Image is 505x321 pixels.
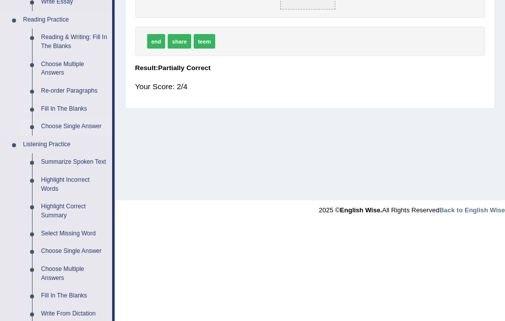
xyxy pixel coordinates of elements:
[37,225,112,243] a: Select Missing Word
[37,198,112,224] a: Highlight Correct Summary
[319,200,505,215] div: 2025 © All Rights Reserved
[37,153,112,171] a: Summarize Spoken Text
[37,29,112,55] a: Reading & Writing: Fill In The Blanks
[439,206,505,214] a: Back to English Wise
[37,100,112,118] a: Fill In The Blanks
[37,242,112,260] a: Choose Single Answer
[37,56,112,82] a: Choose Multiple Answers
[37,171,112,198] a: Highlight Incorrect Words
[340,206,382,214] strong: English Wise.
[147,34,166,49] span: end
[19,11,112,29] a: Reading Practice
[168,34,191,49] span: share
[37,287,112,305] a: Fill In The Blanks
[135,65,485,72] h4: Result:
[19,136,112,154] a: Listening Practice
[37,260,112,287] a: Choose Multiple Answers
[194,34,215,49] span: teem
[135,77,485,97] div: Your Score: 2/4
[37,82,112,100] a: Re-order Paragraphs
[37,118,112,136] a: Choose Single Answer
